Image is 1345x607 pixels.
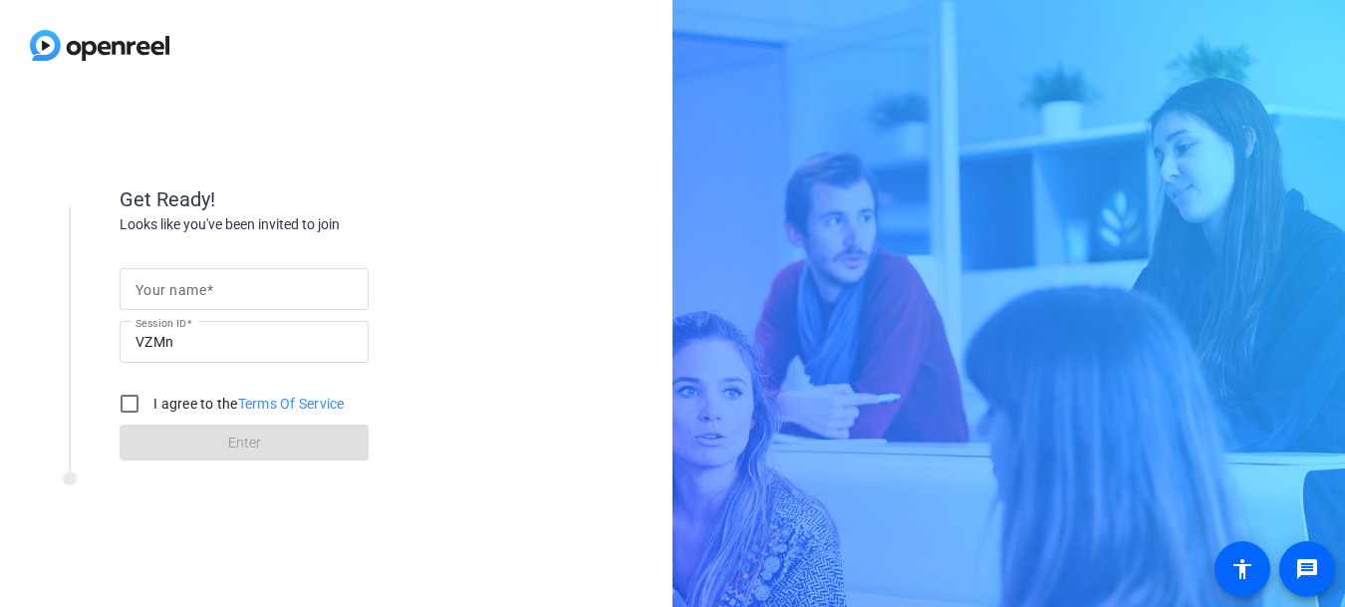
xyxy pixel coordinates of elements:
mat-label: Your name [135,282,206,298]
mat-icon: accessibility [1230,557,1254,581]
div: Get Ready! [120,184,518,214]
a: Terms Of Service [238,396,345,412]
mat-icon: message [1295,557,1319,581]
div: Looks like you've been invited to join [120,214,518,235]
label: I agree to the [149,394,345,414]
mat-label: Session ID [135,317,186,329]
